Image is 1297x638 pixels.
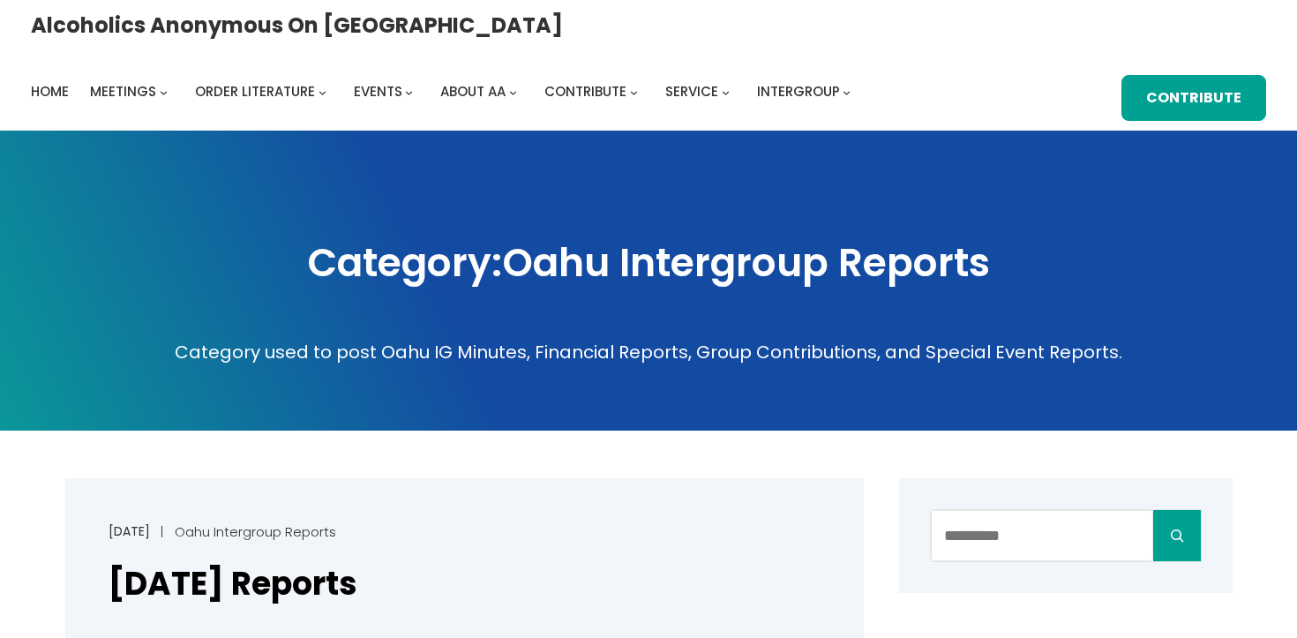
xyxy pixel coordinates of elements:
a: Home [31,79,69,104]
button: Search [1153,510,1201,561]
span: Order Literature [195,82,315,101]
button: Order Literature submenu [319,87,326,95]
a: Alcoholics Anonymous on [GEOGRAPHIC_DATA] [31,6,563,44]
h1: Category: [31,236,1266,289]
a: Intergroup [757,79,840,104]
span: Home [31,82,69,101]
span: Service [665,82,718,101]
span: Contribute [544,82,626,101]
nav: Intergroup [31,79,857,104]
a: Contribute [544,79,626,104]
span: Meetings [90,82,156,101]
a: About AA [440,79,506,104]
button: Contribute submenu [630,87,638,95]
button: Events submenu [405,87,413,95]
span: Oahu Intergroup Reports [502,236,990,289]
a: Service [665,79,718,104]
span: About AA [440,82,506,101]
button: Intergroup submenu [843,87,851,95]
button: Meetings submenu [160,87,168,95]
span: Intergroup [757,82,840,101]
a: [DATE] Reports [109,563,357,606]
a: Meetings [90,79,156,104]
a: Oahu Intergroup Reports [175,522,336,541]
a: Events [354,79,402,104]
button: Service submenu [722,87,730,95]
span: Events [354,82,402,101]
a: Contribute [1121,75,1266,121]
button: About AA submenu [509,87,517,95]
p: Category used to post Oahu IG Minutes, Financial Reports, Group Contributions, and Special Event ... [31,337,1266,368]
a: [DATE] [109,522,150,540]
